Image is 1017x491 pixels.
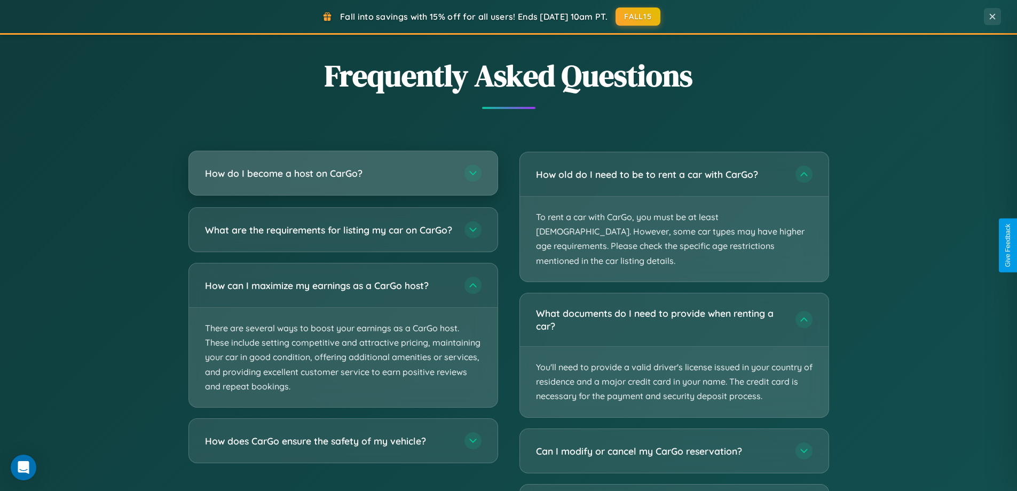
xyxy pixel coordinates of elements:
h3: How do I become a host on CarGo? [205,167,454,180]
h3: What are the requirements for listing my car on CarGo? [205,223,454,237]
h3: What documents do I need to provide when renting a car? [536,307,785,333]
p: To rent a car with CarGo, you must be at least [DEMOGRAPHIC_DATA]. However, some car types may ha... [520,197,829,282]
div: Open Intercom Messenger [11,455,36,480]
button: FALL15 [616,7,660,26]
p: You'll need to provide a valid driver's license issued in your country of residence and a major c... [520,347,829,417]
h3: How can I maximize my earnings as a CarGo host? [205,279,454,292]
h3: Can I modify or cancel my CarGo reservation? [536,444,785,457]
span: Fall into savings with 15% off for all users! Ends [DATE] 10am PT. [340,11,608,22]
h2: Frequently Asked Questions [188,55,829,96]
p: There are several ways to boost your earnings as a CarGo host. These include setting competitive ... [189,308,498,407]
h3: How old do I need to be to rent a car with CarGo? [536,168,785,181]
h3: How does CarGo ensure the safety of my vehicle? [205,434,454,448]
div: Give Feedback [1004,224,1012,267]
